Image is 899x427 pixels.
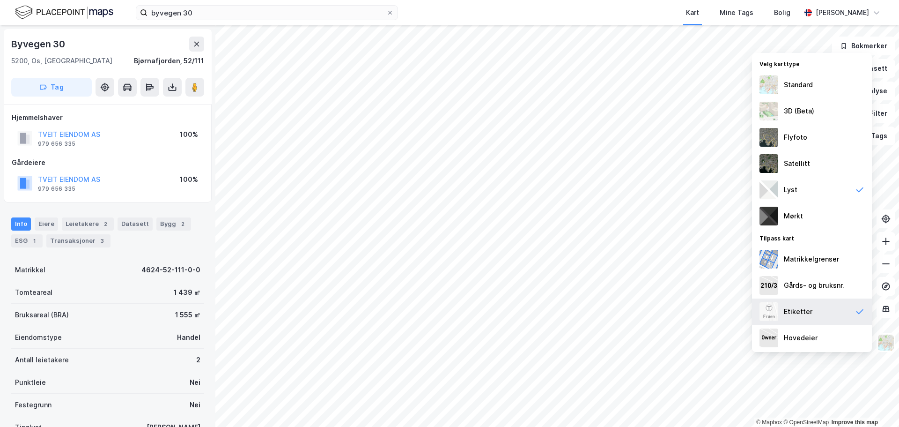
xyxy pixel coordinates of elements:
div: Kart [686,7,699,18]
div: Handel [177,332,200,343]
div: Tilpass kart [752,229,872,246]
div: 2 [101,219,110,229]
div: Matrikkel [15,264,45,276]
a: Improve this map [832,419,878,426]
div: Bolig [774,7,790,18]
img: Z [759,128,778,147]
div: Standard [784,79,813,90]
a: OpenStreetMap [783,419,829,426]
div: Satellitt [784,158,810,169]
img: cadastreKeys.547ab17ec502f5a4ef2b.jpeg [759,276,778,295]
div: Etiketter [784,306,812,317]
div: 2 [178,219,187,229]
div: Velg karttype [752,55,872,72]
div: 1 [29,236,39,246]
div: Leietakere [62,217,114,231]
button: Filter [850,104,895,123]
div: Antall leietakere [15,354,69,366]
div: Festegrunn [15,399,52,411]
div: Tomteareal [15,287,52,298]
div: [PERSON_NAME] [816,7,869,18]
button: Bokmerker [832,37,895,55]
iframe: Chat Widget [852,382,899,427]
div: Bygg [156,217,191,231]
div: Bjørnafjorden, 52/111 [134,55,204,67]
div: Flyfoto [784,132,807,143]
div: Mørkt [784,210,803,222]
div: Gårdeiere [12,157,204,168]
img: Z [877,334,895,352]
img: cadastreBorders.cfe08de4b5ddd52a10de.jpeg [759,250,778,269]
div: Eiendomstype [15,332,62,343]
div: Gårds- og bruksnr. [784,280,844,291]
div: 3D (Beta) [784,105,814,117]
div: 4624-52-111-0-0 [141,264,200,276]
div: Byvegen 30 [11,37,67,52]
div: Matrikkelgrenser [784,254,839,265]
div: Transaksjoner [46,234,111,247]
img: 9k= [759,154,778,173]
img: logo.f888ab2527a4732fd821a326f86c7f29.svg [15,4,113,21]
img: Z [759,302,778,321]
div: Bruksareal (BRA) [15,309,69,321]
button: Tag [11,78,92,97]
a: Mapbox [756,419,782,426]
div: ESG [11,234,43,247]
div: Kontrollprogram for chat [852,382,899,427]
div: Datasett [118,217,153,231]
div: Nei [190,377,200,388]
div: 100% [180,174,198,185]
div: Hovedeier [784,332,818,344]
div: 1 555 ㎡ [175,309,200,321]
input: Søk på adresse, matrikkel, gårdeiere, leietakere eller personer [147,6,386,20]
div: 979 656 335 [38,140,75,148]
div: Punktleie [15,377,46,388]
div: Mine Tags [720,7,753,18]
img: majorOwner.b5e170eddb5c04bfeeff.jpeg [759,329,778,347]
div: 100% [180,129,198,140]
img: luj3wr1y2y3+OchiMxRmMxRlscgabnMEmZ7DJGWxyBpucwSZnsMkZbHIGm5zBJmewyRlscgabnMEmZ7DJGWxyBpucwSZnsMkZ... [759,180,778,199]
div: 5200, Os, [GEOGRAPHIC_DATA] [11,55,112,67]
div: Info [11,217,31,231]
img: Z [759,102,778,120]
div: Eiere [35,217,58,231]
img: nCdM7BzjoCAAAAAElFTkSuQmCC [759,207,778,225]
div: 2 [196,354,200,366]
button: Tags [852,127,895,145]
div: 979 656 335 [38,185,75,193]
div: Lyst [784,184,797,195]
div: 3 [97,236,107,246]
div: Nei [190,399,200,411]
img: Z [759,75,778,94]
div: 1 439 ㎡ [174,287,200,298]
div: Hjemmelshaver [12,112,204,123]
